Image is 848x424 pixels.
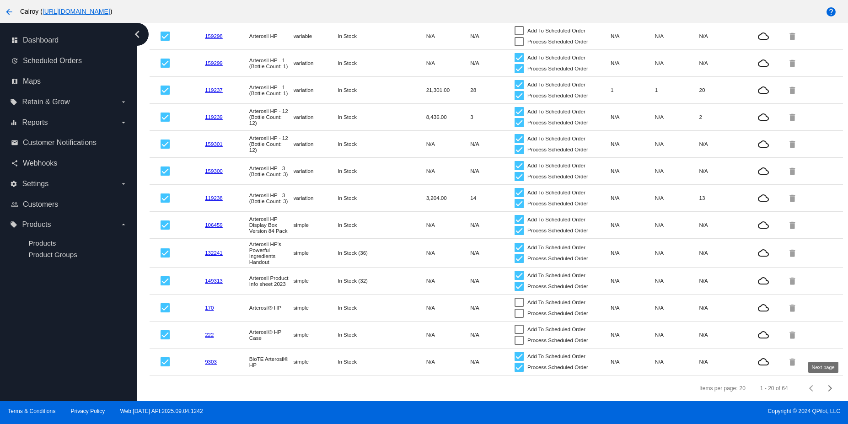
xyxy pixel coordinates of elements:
span: Products [22,220,51,229]
a: 159299 [205,60,223,66]
mat-cell: N/A [699,31,743,41]
span: Process Scheduled Order [527,117,588,128]
mat-cell: N/A [611,247,655,258]
a: map Maps [11,74,127,89]
span: Process Scheduled Order [527,36,588,47]
mat-cell: N/A [426,275,471,286]
mat-cell: In Stock [338,112,382,122]
mat-cell: simple [294,247,338,258]
mat-cell: 3 [470,112,515,122]
mat-cell: N/A [426,329,471,340]
mat-cell: variation [294,85,338,95]
mat-cell: N/A [426,58,471,68]
mat-cell: N/A [426,220,471,230]
mat-cell: N/A [470,220,515,230]
mat-cell: N/A [655,247,699,258]
i: settings [10,180,17,188]
mat-cell: 8,436.00 [426,112,471,122]
mat-cell: In Stock [338,220,382,230]
mat-cell: variation [294,193,338,203]
span: Dashboard [23,36,59,44]
mat-icon: help [826,6,837,17]
mat-icon: delete [788,218,799,232]
mat-cell: 20 [699,85,743,95]
span: Copyright © 2024 QPilot, LLC [432,408,840,414]
mat-cell: 3,204.00 [426,193,471,203]
mat-cell: N/A [470,58,515,68]
mat-cell: N/A [655,356,699,367]
mat-icon: delete [788,56,799,70]
i: local_offer [10,221,17,228]
span: Add To Scheduled Order [527,133,585,144]
mat-cell: N/A [611,166,655,176]
i: arrow_drop_down [120,98,127,106]
mat-cell: N/A [699,302,743,313]
mat-icon: delete [788,301,799,315]
a: share Webhooks [11,156,127,171]
mat-cell: Arterosil® HP [249,302,294,313]
mat-cell: Arterosil HP [249,31,294,41]
mat-cell: N/A [655,329,699,340]
mat-cell: N/A [655,58,699,68]
a: 119238 [205,195,223,201]
mat-cell: N/A [470,356,515,367]
span: Add To Scheduled Order [527,351,585,362]
mat-icon: cloud_queue [743,302,783,313]
mat-cell: In Stock [338,31,382,41]
i: arrow_drop_down [120,119,127,126]
mat-cell: N/A [470,139,515,149]
a: Terms & Conditions [8,408,55,414]
a: [URL][DOMAIN_NAME] [43,8,110,15]
span: Add To Scheduled Order [527,106,585,117]
mat-cell: N/A [426,247,471,258]
mat-cell: N/A [470,275,515,286]
mat-cell: In Stock (32) [338,275,382,286]
span: Scheduled Orders [23,57,82,65]
i: update [11,57,18,64]
mat-cell: In Stock [338,356,382,367]
mat-cell: simple [294,356,338,367]
mat-cell: 13 [699,193,743,203]
span: Reports [22,118,48,127]
a: 170 [205,305,214,311]
mat-icon: cloud_queue [743,139,783,150]
mat-icon: cloud_queue [743,329,783,340]
mat-icon: delete [788,83,799,97]
a: 106459 [205,222,223,228]
div: Items per page: [699,385,737,392]
mat-icon: cloud_queue [743,58,783,69]
mat-cell: In Stock [338,139,382,149]
mat-cell: Arterosil HP - 1 (Bottle Count: 1) [249,55,294,71]
mat-cell: Arterosil HP - 1 (Bottle Count: 1) [249,82,294,98]
mat-cell: N/A [655,275,699,286]
mat-icon: cloud_queue [743,247,783,258]
a: 159298 [205,33,223,39]
a: 119239 [205,114,223,120]
mat-cell: N/A [426,139,471,149]
mat-cell: N/A [470,329,515,340]
span: Process Scheduled Order [527,63,588,74]
a: Product Groups [28,251,77,258]
span: Add To Scheduled Order [527,324,585,335]
span: Add To Scheduled Order [527,160,585,171]
span: Add To Scheduled Order [527,214,585,225]
mat-cell: N/A [655,220,699,230]
mat-cell: 14 [470,193,515,203]
mat-cell: In Stock [338,329,382,340]
i: people_outline [11,201,18,208]
span: Process Scheduled Order [527,253,588,264]
span: Calroy ( ) [20,8,113,15]
mat-icon: cloud_queue [743,85,783,96]
mat-cell: simple [294,329,338,340]
span: Retain & Grow [22,98,70,106]
mat-cell: In Stock [338,85,382,95]
mat-cell: N/A [611,356,655,367]
mat-cell: Arterosil HP - 12 (Bottle Count: 12) [249,106,294,128]
mat-cell: Arterosil HP - 3 (Bottle Count: 3) [249,163,294,179]
mat-cell: Arterosil HP - 12 (Bottle Count: 12) [249,133,294,155]
mat-cell: 1 [611,85,655,95]
a: 222 [205,332,214,338]
mat-cell: In Stock [338,193,382,203]
mat-cell: N/A [699,247,743,258]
